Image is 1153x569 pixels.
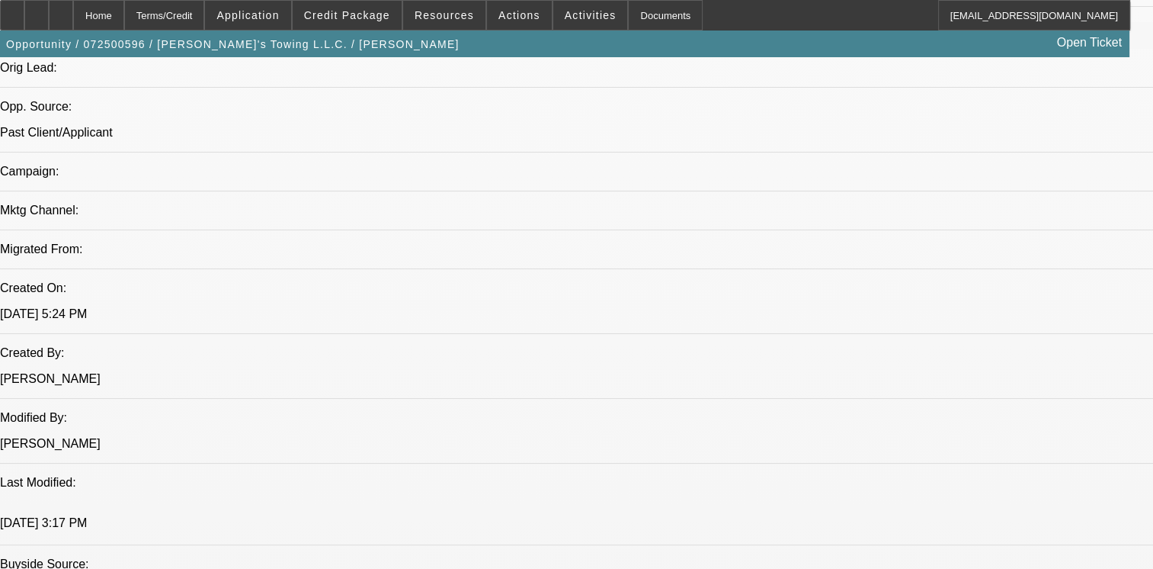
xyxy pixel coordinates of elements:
[403,1,485,30] button: Resources
[6,38,460,50] span: Opportunity / 072500596 / [PERSON_NAME]'s Towing L.L.C. / [PERSON_NAME]
[304,9,390,21] span: Credit Package
[415,9,474,21] span: Resources
[565,9,617,21] span: Activities
[205,1,290,30] button: Application
[498,9,540,21] span: Actions
[553,1,628,30] button: Activities
[1051,30,1128,56] a: Open Ticket
[293,1,402,30] button: Credit Package
[216,9,279,21] span: Application
[487,1,552,30] button: Actions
